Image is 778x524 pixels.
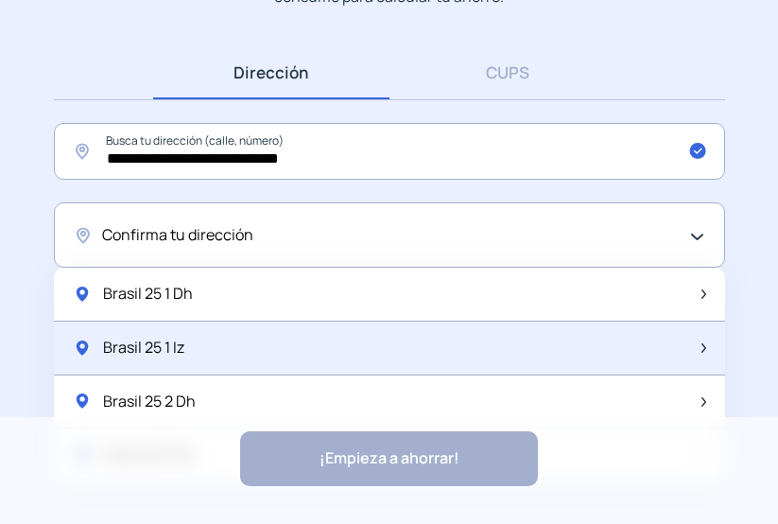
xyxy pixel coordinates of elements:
span: Confirma tu dirección [102,223,253,248]
span: Brasil 25 1 Dh [103,282,193,306]
span: Brasil 25 1 Iz [103,336,184,360]
img: location-pin-green.svg [73,285,92,304]
a: Dirección [153,45,389,99]
img: location-pin-green.svg [73,392,92,410]
span: Brasil 25 2 Dh [103,390,196,414]
img: arrow-next-item.svg [701,289,706,299]
a: CUPS [389,45,626,99]
img: location-pin-green.svg [73,339,92,358]
img: arrow-next-item.svg [701,397,706,407]
img: arrow-next-item.svg [701,343,706,353]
